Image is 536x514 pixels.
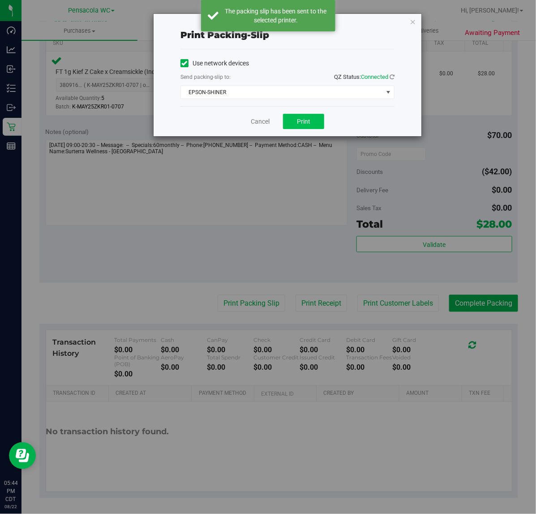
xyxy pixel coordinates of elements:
[181,86,383,99] span: EPSON-SHINER
[180,30,269,40] span: Print packing-slip
[334,73,394,80] span: QZ Status:
[223,7,329,25] div: The packing slip has been sent to the selected printer.
[283,114,324,129] button: Print
[251,117,270,126] a: Cancel
[180,59,249,68] label: Use network devices
[383,86,394,99] span: select
[297,118,310,125] span: Print
[180,73,231,81] label: Send packing-slip to:
[361,73,388,80] span: Connected
[9,442,36,469] iframe: Resource center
